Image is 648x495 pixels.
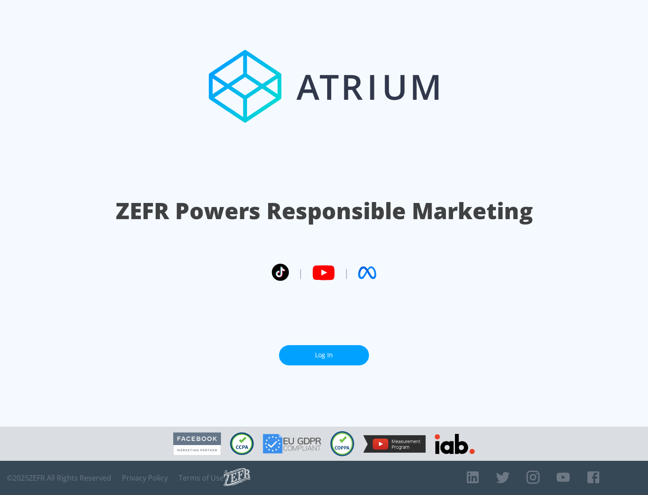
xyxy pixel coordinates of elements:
h1: ZEFR Powers Responsible Marketing [116,195,533,226]
img: CCPA Compliant [230,432,254,455]
span: | [344,266,349,279]
img: YouTube Measurement Program [363,435,426,453]
img: IAB [435,434,475,454]
a: Log In [279,345,369,365]
a: Terms of Use [179,473,224,482]
img: GDPR Compliant [263,434,321,454]
img: COPPA Compliant [330,431,354,456]
a: Privacy Policy [122,473,168,482]
span: © 2025 ZEFR All Rights Reserved [7,473,111,482]
span: | [298,266,303,279]
img: Facebook Marketing Partner [173,432,221,455]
